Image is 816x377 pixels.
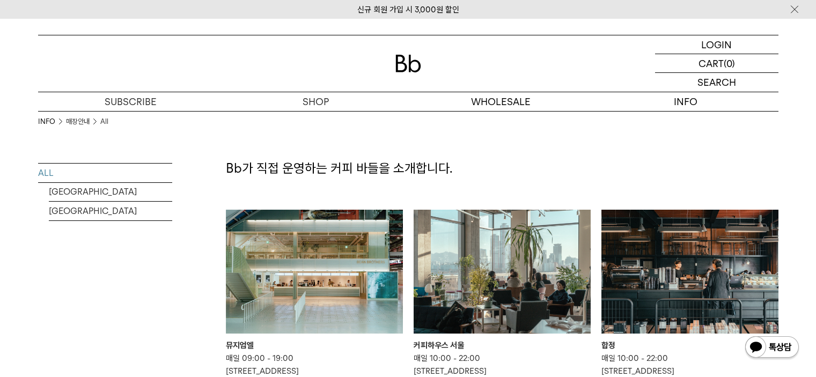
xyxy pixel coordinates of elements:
img: 카카오톡 채널 1:1 채팅 버튼 [744,335,800,361]
div: 커피하우스 서울 [414,339,591,352]
li: INFO [38,116,66,127]
a: [GEOGRAPHIC_DATA] [49,182,172,201]
img: 로고 [395,55,421,72]
img: 커피하우스 서울 [414,210,591,334]
div: 뮤지엄엘 [226,339,403,352]
p: CART [699,54,724,72]
a: 신규 회원 가입 시 3,000원 할인 [357,5,459,14]
a: 매장안내 [66,116,90,127]
p: Bb가 직접 운영하는 커피 바들을 소개합니다. [226,159,778,178]
a: LOGIN [655,35,778,54]
a: All [100,116,108,127]
div: 합정 [601,339,778,352]
p: WHOLESALE [408,92,593,111]
img: 뮤지엄엘 [226,210,403,334]
p: SEARCH [697,73,736,92]
p: LOGIN [701,35,732,54]
a: SUBSCRIBE [38,92,223,111]
a: SHOP [223,92,408,111]
a: CART (0) [655,54,778,73]
img: 합정 [601,210,778,334]
p: (0) [724,54,735,72]
a: ALL [38,164,172,182]
p: INFO [593,92,778,111]
a: [GEOGRAPHIC_DATA] [49,202,172,220]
